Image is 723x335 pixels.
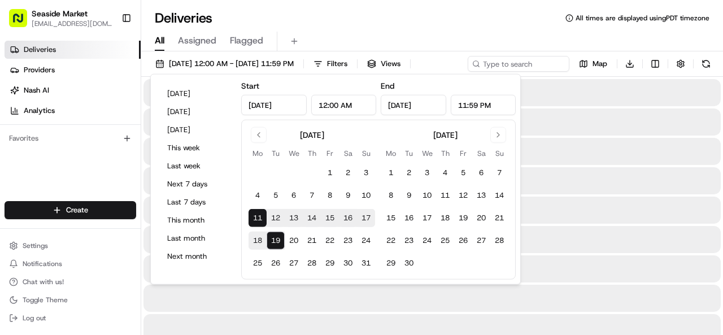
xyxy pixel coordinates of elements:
[162,104,230,120] button: [DATE]
[23,241,48,250] span: Settings
[576,14,709,23] span: All times are displayed using PDT timezone
[169,59,294,69] span: [DATE] 12:00 AM - [DATE] 11:59 PM
[490,127,506,143] button: Go to next month
[400,164,418,182] button: 2
[24,85,49,95] span: Nash AI
[454,209,472,227] button: 19
[249,209,267,227] button: 11
[5,5,117,32] button: Seaside Market[EMAIL_ADDRESS][DOMAIN_NAME]
[5,292,136,308] button: Toggle Theme
[32,19,112,28] span: [EMAIL_ADDRESS][DOMAIN_NAME]
[454,164,472,182] button: 5
[162,122,230,138] button: [DATE]
[285,147,303,159] th: Wednesday
[162,140,230,156] button: This week
[321,186,339,205] button: 8
[339,147,357,159] th: Saturday
[321,232,339,250] button: 22
[381,95,446,115] input: Date
[230,34,263,47] span: Flagged
[381,59,400,69] span: Views
[29,72,186,84] input: Clear
[155,9,212,27] h1: Deliveries
[574,56,612,72] button: Map
[698,56,714,72] button: Refresh
[321,209,339,227] button: 15
[321,164,339,182] button: 1
[382,209,400,227] button: 15
[418,232,436,250] button: 24
[382,164,400,182] button: 1
[418,147,436,159] th: Wednesday
[267,147,285,159] th: Tuesday
[38,107,185,119] div: Start new chat
[490,232,508,250] button: 28
[5,41,141,59] a: Deliveries
[249,254,267,272] button: 25
[162,176,230,192] button: Next 7 days
[162,249,230,264] button: Next month
[5,238,136,254] button: Settings
[80,190,137,199] a: Powered byPylon
[382,254,400,272] button: 29
[472,164,490,182] button: 6
[285,209,303,227] button: 13
[451,95,516,115] input: Time
[285,232,303,250] button: 20
[303,254,321,272] button: 28
[321,147,339,159] th: Friday
[454,147,472,159] th: Friday
[400,209,418,227] button: 16
[11,11,34,33] img: Nash
[382,147,400,159] th: Monday
[308,56,352,72] button: Filters
[251,127,267,143] button: Go to previous month
[249,147,267,159] th: Monday
[339,232,357,250] button: 23
[418,186,436,205] button: 10
[5,256,136,272] button: Notifications
[23,277,64,286] span: Chat with us!
[418,164,436,182] button: 3
[472,147,490,159] th: Saturday
[436,147,454,159] th: Thursday
[285,186,303,205] button: 6
[192,111,206,124] button: Start new chat
[468,56,569,72] input: Type to search
[38,119,143,128] div: We're available if you need us!
[241,81,259,91] label: Start
[267,254,285,272] button: 26
[11,164,20,173] div: 📗
[490,164,508,182] button: 7
[357,232,375,250] button: 24
[107,163,181,175] span: API Documentation
[162,158,230,174] button: Last week
[490,186,508,205] button: 14
[285,254,303,272] button: 27
[400,186,418,205] button: 9
[303,232,321,250] button: 21
[400,254,418,272] button: 30
[23,314,46,323] span: Log out
[5,201,136,219] button: Create
[23,295,68,304] span: Toggle Theme
[5,81,141,99] a: Nash AI
[162,212,230,228] button: This month
[357,147,375,159] th: Sunday
[357,209,375,227] button: 17
[267,209,285,227] button: 12
[178,34,216,47] span: Assigned
[400,147,418,159] th: Tuesday
[593,59,607,69] span: Map
[95,164,104,173] div: 💻
[339,254,357,272] button: 30
[66,205,88,215] span: Create
[490,147,508,159] th: Sunday
[11,107,32,128] img: 1736555255976-a54dd68f-1ca7-489b-9aae-adbdc363a1c4
[162,194,230,210] button: Last 7 days
[454,186,472,205] button: 12
[32,8,88,19] span: Seaside Market
[303,147,321,159] th: Thursday
[418,209,436,227] button: 17
[362,56,406,72] button: Views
